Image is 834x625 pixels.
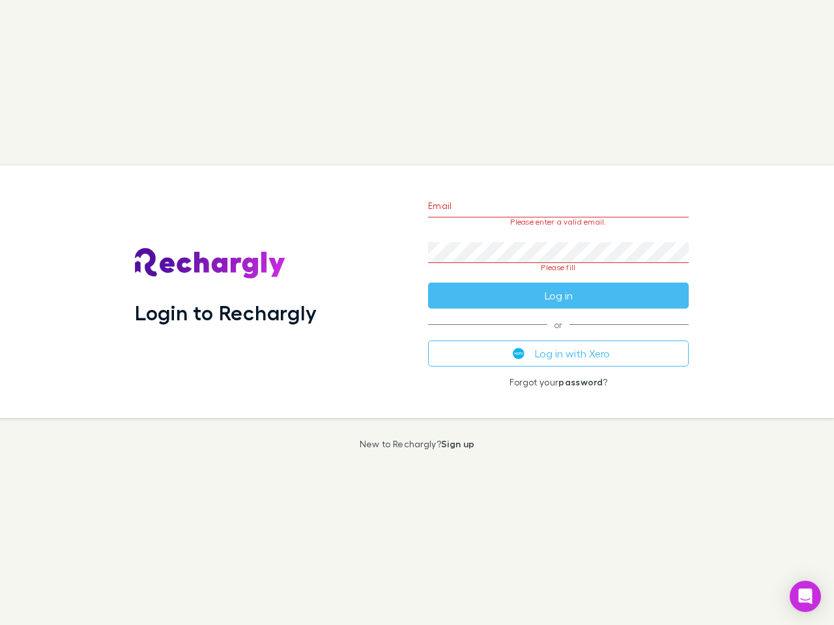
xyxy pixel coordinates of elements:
h1: Login to Rechargly [135,300,317,325]
p: Please fill [428,263,689,272]
img: Xero's logo [513,348,525,359]
p: Please enter a valid email. [428,217,689,227]
a: password [558,376,603,387]
button: Log in with Xero [428,340,689,367]
p: Forgot your ? [428,377,689,387]
span: or [428,324,689,325]
a: Sign up [441,438,474,449]
button: Log in [428,283,689,309]
div: Open Intercom Messenger [790,581,821,612]
p: New to Rechargly? [360,439,475,449]
img: Rechargly's Logo [135,248,286,279]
